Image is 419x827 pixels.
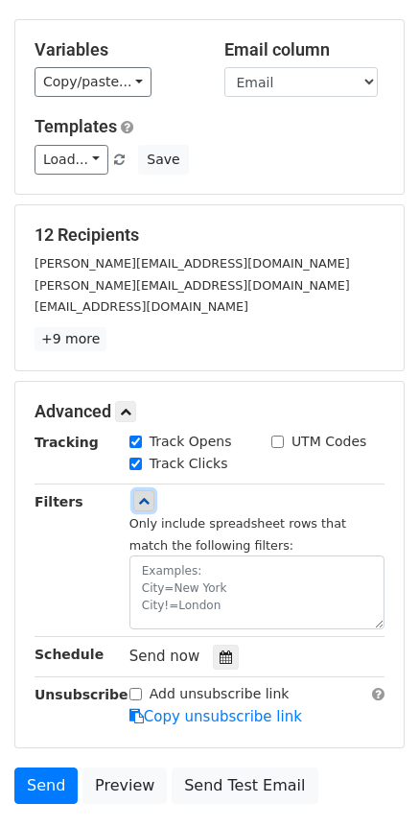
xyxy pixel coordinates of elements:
[129,708,302,725] a: Copy unsubscribe link
[35,401,384,422] h5: Advanced
[35,494,83,509] strong: Filters
[35,116,117,136] a: Templates
[35,145,108,175] a: Load...
[224,39,385,60] h5: Email column
[129,648,200,665] span: Send now
[14,768,78,804] a: Send
[323,735,419,827] iframe: Chat Widget
[35,224,384,246] h5: 12 Recipients
[82,768,167,804] a: Preview
[35,278,350,293] small: [PERSON_NAME][EMAIL_ADDRESS][DOMAIN_NAME]
[35,435,99,450] strong: Tracking
[35,67,151,97] a: Copy/paste...
[291,432,366,452] label: UTM Codes
[172,768,317,804] a: Send Test Email
[138,145,188,175] button: Save
[35,39,196,60] h5: Variables
[35,299,248,314] small: [EMAIL_ADDRESS][DOMAIN_NAME]
[150,454,228,474] label: Track Clicks
[129,516,346,553] small: Only include spreadsheet rows that match the following filters:
[150,432,232,452] label: Track Opens
[35,256,350,271] small: [PERSON_NAME][EMAIL_ADDRESS][DOMAIN_NAME]
[35,687,128,702] strong: Unsubscribe
[150,684,290,704] label: Add unsubscribe link
[35,647,104,662] strong: Schedule
[35,327,106,351] a: +9 more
